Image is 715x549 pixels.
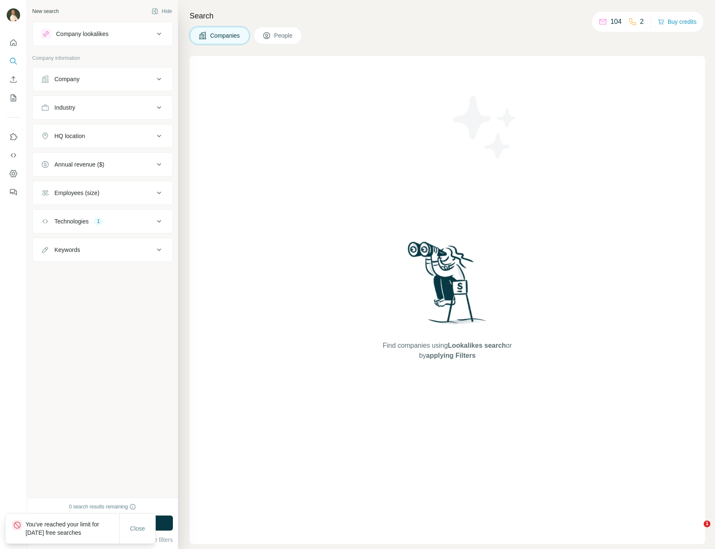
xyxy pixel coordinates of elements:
button: Industry [33,97,172,118]
button: Company lookalikes [33,24,172,44]
button: Keywords [33,240,172,260]
button: My lists [7,90,20,105]
div: Employees (size) [54,189,99,197]
span: Lookalikes search [448,342,506,349]
div: New search [32,8,59,15]
span: applying Filters [426,352,476,359]
button: HQ location [33,126,172,146]
button: Feedback [7,185,20,200]
span: Close [130,524,145,533]
p: You've reached your limit for [DATE] free searches [26,520,119,537]
span: People [274,31,293,40]
div: Technologies [54,217,89,226]
div: Company [54,75,80,83]
button: Search [7,54,20,69]
button: Employees (size) [33,183,172,203]
span: 1 [704,521,710,527]
p: Company information [32,54,173,62]
span: Companies [210,31,241,40]
button: Buy credits [658,16,697,28]
div: HQ location [54,132,85,140]
div: Annual revenue ($) [54,160,104,169]
span: Find companies using or by [380,341,514,361]
button: Dashboard [7,166,20,181]
iframe: Intercom live chat [687,521,707,541]
h4: Search [190,10,705,22]
div: 0 search results remaining [69,503,136,511]
button: Use Surfe API [7,148,20,163]
button: Technologies1 [33,211,172,231]
p: 104 [610,17,622,27]
div: Company lookalikes [56,30,108,38]
p: 2 [640,17,644,27]
button: Quick start [7,35,20,50]
button: Close [124,521,151,536]
img: Surfe Illustration - Stars [448,90,523,165]
button: Company [33,69,172,89]
div: Keywords [54,246,80,254]
button: Use Surfe on LinkedIn [7,129,20,144]
button: Annual revenue ($) [33,154,172,174]
div: 1 [94,218,103,225]
img: Avatar [7,8,20,22]
button: Hide [146,5,178,18]
button: Enrich CSV [7,72,20,87]
img: Surfe Illustration - Woman searching with binoculars [404,239,491,333]
div: Industry [54,103,75,112]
